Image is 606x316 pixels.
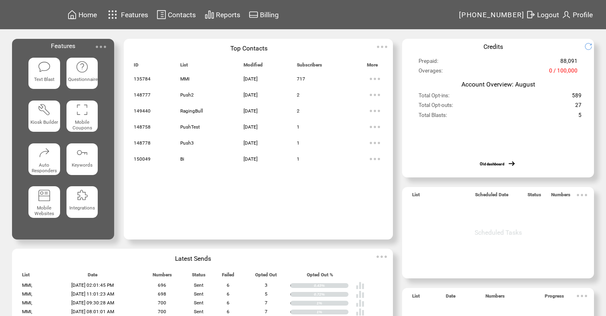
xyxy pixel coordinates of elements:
span: 5 [265,291,268,297]
a: Mobile Websites [28,186,60,223]
span: 1 [297,156,300,162]
span: Numbers [485,293,505,302]
span: 2 [297,108,300,114]
span: MMI, [22,282,32,288]
span: Questionnaire [68,76,98,82]
a: Integrations [66,186,98,223]
span: Credits [483,43,503,50]
span: Prepaid: [419,58,438,68]
a: Auto Responders [28,143,60,180]
span: 1 [297,124,300,130]
img: ellypsis.svg [574,187,590,203]
img: profile.svg [562,10,571,20]
span: 6 [227,309,230,314]
span: List [412,192,420,201]
img: refresh.png [584,42,598,50]
span: List [180,62,188,71]
span: [DATE] [244,76,258,82]
span: Features [51,42,75,50]
span: MMI, [22,300,32,306]
span: Top Contacts [230,44,268,52]
span: Sent [194,309,203,314]
span: [DATE] 11:01:23 AM [71,291,114,297]
span: 148758 [134,124,151,130]
span: 696 [158,282,166,288]
img: coupons.svg [76,103,89,116]
span: Features [121,11,148,19]
span: Keywords [72,162,93,168]
span: Contacts [168,11,196,19]
a: Text Blast [28,58,60,94]
span: Integrations [69,205,95,211]
span: Date [446,293,455,302]
span: Push3 [180,140,194,146]
span: Status [527,192,541,201]
span: 6 [227,300,230,306]
span: 148777 [134,92,151,98]
span: 135784 [134,76,151,82]
a: Mobile Coupons [66,101,98,137]
img: poll%20-%20white.svg [356,281,364,290]
a: Profile [560,8,594,21]
img: ellypsis.svg [367,151,383,167]
img: creidtcard.svg [249,10,258,20]
span: 6 [227,282,230,288]
img: ellypsis.svg [367,71,383,87]
img: auto-responders.svg [38,146,50,159]
span: Auto Responders [32,162,57,173]
img: chart.svg [205,10,214,20]
img: ellypsis.svg [367,135,383,151]
a: Billing [248,8,280,21]
span: 589 [572,93,582,102]
span: 0 / 100,000 [549,68,578,77]
a: Reports [203,8,242,21]
span: Billing [260,11,279,19]
span: Total Blasts: [419,112,447,122]
img: contacts.svg [157,10,166,20]
div: 0.72% [314,292,348,297]
a: Features [105,7,150,22]
span: Home [79,11,97,19]
span: Opted Out [255,272,277,281]
span: Subscribers [297,62,322,71]
span: 5 [578,112,582,122]
span: 7 [265,309,268,314]
span: 149440 [134,108,151,114]
span: 700 [158,300,166,306]
img: ellypsis.svg [367,119,383,135]
span: [DATE] 02:01:45 PM [71,282,114,288]
span: List [412,293,420,302]
span: More [367,62,378,71]
span: Account Overview: August [461,81,535,88]
img: poll%20-%20white.svg [356,290,364,299]
span: List [22,272,30,281]
img: home.svg [67,10,77,20]
a: Logout [525,8,560,21]
span: 27 [575,102,582,112]
span: Opted Out % [307,272,333,281]
span: ID [134,62,139,71]
span: 7 [265,300,268,306]
a: Old dashboard [480,162,504,166]
img: keywords.svg [76,146,89,159]
span: 148778 [134,140,151,146]
img: mobile-websites.svg [38,189,50,202]
img: ellypsis.svg [367,87,383,103]
img: ellypsis.svg [374,39,390,55]
span: Text Blast [34,76,54,82]
span: [DATE] 09:30:28 AM [71,300,114,306]
span: Total Opt-ins: [419,93,449,102]
span: Date [88,272,97,281]
span: Mobile Coupons [72,119,92,131]
span: MMI, [22,291,32,297]
img: exit.svg [526,10,536,20]
span: [PHONE_NUMBER] [459,11,525,19]
span: [DATE] [244,156,258,162]
span: Modified [244,62,263,71]
span: Profile [573,11,593,19]
img: text-blast.svg [38,60,50,73]
a: Home [66,8,98,21]
img: integrations.svg [76,189,89,202]
span: MMI, [22,309,32,314]
span: 6 [227,291,230,297]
